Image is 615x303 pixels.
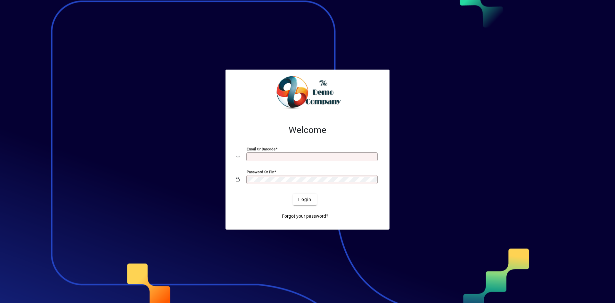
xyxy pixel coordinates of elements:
h2: Welcome [236,125,379,136]
button: Login [293,194,316,205]
span: Forgot your password? [282,213,328,220]
span: Login [298,196,311,203]
mat-label: Password or Pin [247,170,274,174]
a: Forgot your password? [279,210,331,222]
mat-label: Email or Barcode [247,147,275,151]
